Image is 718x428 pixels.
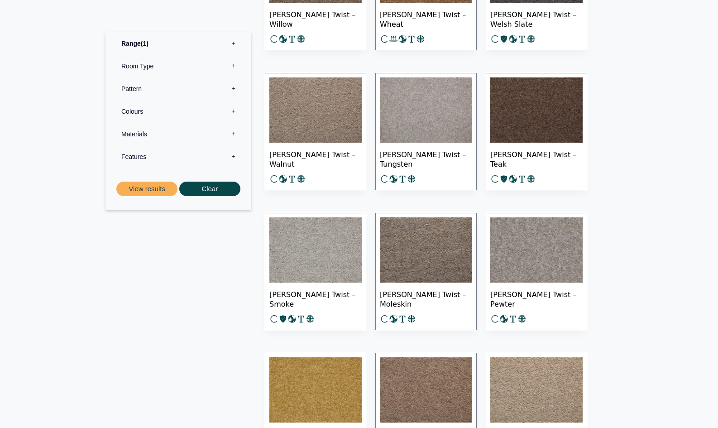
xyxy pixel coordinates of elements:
label: Colours [112,100,244,122]
label: Materials [112,122,244,145]
span: [PERSON_NAME] Twist – Smoke [269,283,362,314]
a: [PERSON_NAME] Twist – Smoke [265,213,366,330]
label: Room Type [112,54,244,77]
img: Tomkinson Twist - Teak [490,77,583,143]
span: [PERSON_NAME] Twist – Welsh Slate [490,3,583,34]
span: [PERSON_NAME] Twist – Wheat [380,3,472,34]
span: [PERSON_NAME] Twist – Moleskin [380,283,472,314]
img: Tomkinson Twist - Oak [380,357,472,423]
a: [PERSON_NAME] Twist – Teak [486,73,587,190]
button: View results [116,181,177,196]
button: Clear [179,181,240,196]
img: Tomkinson Twist - Old Gold [269,357,362,423]
img: Tomkinson Twist - Moleskin [380,217,472,283]
a: [PERSON_NAME] Twist – Moleskin [375,213,477,330]
label: Range [112,32,244,54]
span: [PERSON_NAME] Twist – Teak [490,143,583,174]
img: Tomkinson Twist Smoke [269,217,362,283]
span: [PERSON_NAME] Twist – Pewter [490,283,583,314]
a: [PERSON_NAME] Twist – Tungsten [375,73,477,190]
img: Tomkinson Twist Tungsten [380,77,472,143]
img: Tomkinson Twist - Walnut [269,77,362,143]
span: [PERSON_NAME] Twist – Walnut [269,143,362,174]
span: [PERSON_NAME] Twist – Willow [269,3,362,34]
img: Tomkinson Twist - Pewter [490,217,583,283]
label: Pattern [112,77,244,100]
span: 1 [141,39,148,47]
img: Tomkinson Twist - Mushroom [490,357,583,423]
label: Features [112,145,244,168]
a: [PERSON_NAME] Twist – Pewter [486,213,587,330]
a: [PERSON_NAME] Twist – Walnut [265,73,366,190]
span: [PERSON_NAME] Twist – Tungsten [380,143,472,174]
